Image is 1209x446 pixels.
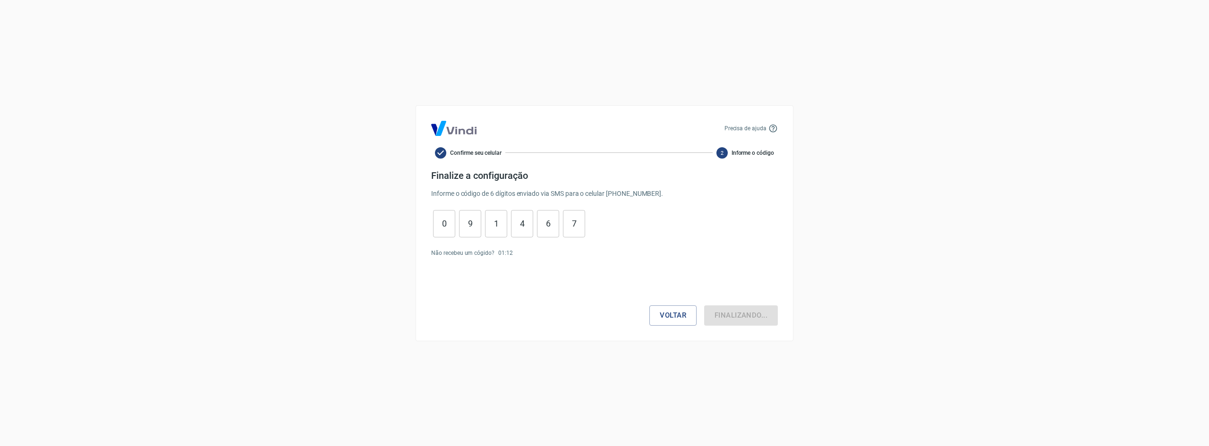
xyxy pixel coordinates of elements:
[431,189,778,199] p: Informe o código de 6 dígitos enviado via SMS para o celular [PHONE_NUMBER] .
[450,149,502,157] span: Confirme seu celular
[431,121,477,136] img: Logo Vind
[431,249,494,257] p: Não recebeu um cógido?
[724,124,766,133] p: Precisa de ajuda
[649,305,697,325] button: Voltar
[498,249,513,257] p: 01 : 12
[431,170,778,181] h4: Finalize a configuração
[732,149,774,157] span: Informe o código
[721,150,724,156] text: 2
